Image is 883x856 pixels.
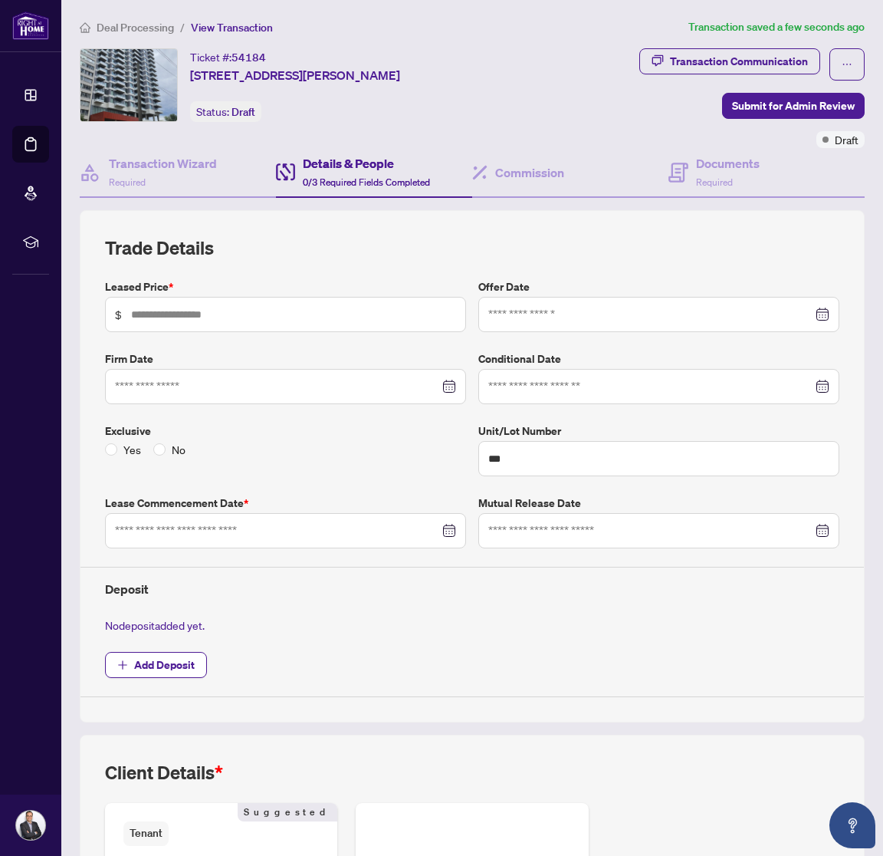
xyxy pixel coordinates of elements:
span: home [80,22,90,33]
div: Transaction Communication [670,49,808,74]
label: Offer Date [478,278,839,295]
button: Add Deposit [105,652,207,678]
span: View Transaction [191,21,273,35]
div: Status: [190,101,261,122]
button: Submit for Admin Review [722,93,865,119]
label: Lease Commencement Date [105,495,466,512]
span: Required [696,176,733,188]
h2: Client Details [105,760,223,785]
img: IMG-C12392940_1.jpg [80,49,177,121]
h4: Commission [495,163,564,182]
label: Conditional Date [478,351,839,367]
span: ellipsis [842,59,852,70]
label: Mutual Release Date [478,495,839,512]
span: No [166,441,192,458]
span: 0/3 Required Fields Completed [303,176,430,188]
h2: Trade Details [105,235,839,260]
span: 54184 [231,51,266,64]
h4: Details & People [303,154,430,173]
article: Transaction saved a few seconds ago [688,18,865,36]
span: Tenant [123,821,169,845]
span: $ [115,306,122,323]
label: Leased Price [105,278,466,295]
img: logo [12,12,49,40]
span: Suggested [238,803,337,821]
label: Exclusive [105,423,466,440]
span: Draft [835,131,858,148]
span: Deal Processing [97,21,174,35]
span: Required [109,176,146,188]
h4: Documents [696,154,760,173]
h4: Transaction Wizard [109,154,217,173]
span: [STREET_ADDRESS][PERSON_NAME] [190,66,400,84]
li: / [180,18,185,36]
h4: Deposit [105,580,839,598]
button: Transaction Communication [639,48,820,74]
label: Unit/Lot Number [478,423,839,440]
span: plus [117,660,128,670]
span: Add Deposit [134,653,195,677]
button: Open asap [829,802,875,848]
label: Firm Date [105,351,466,367]
span: Yes [117,441,147,458]
span: Draft [231,105,255,119]
span: Submit for Admin Review [732,94,855,118]
div: Ticket #: [190,48,266,66]
span: No deposit added yet. [105,618,205,632]
img: Profile Icon [16,811,45,840]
